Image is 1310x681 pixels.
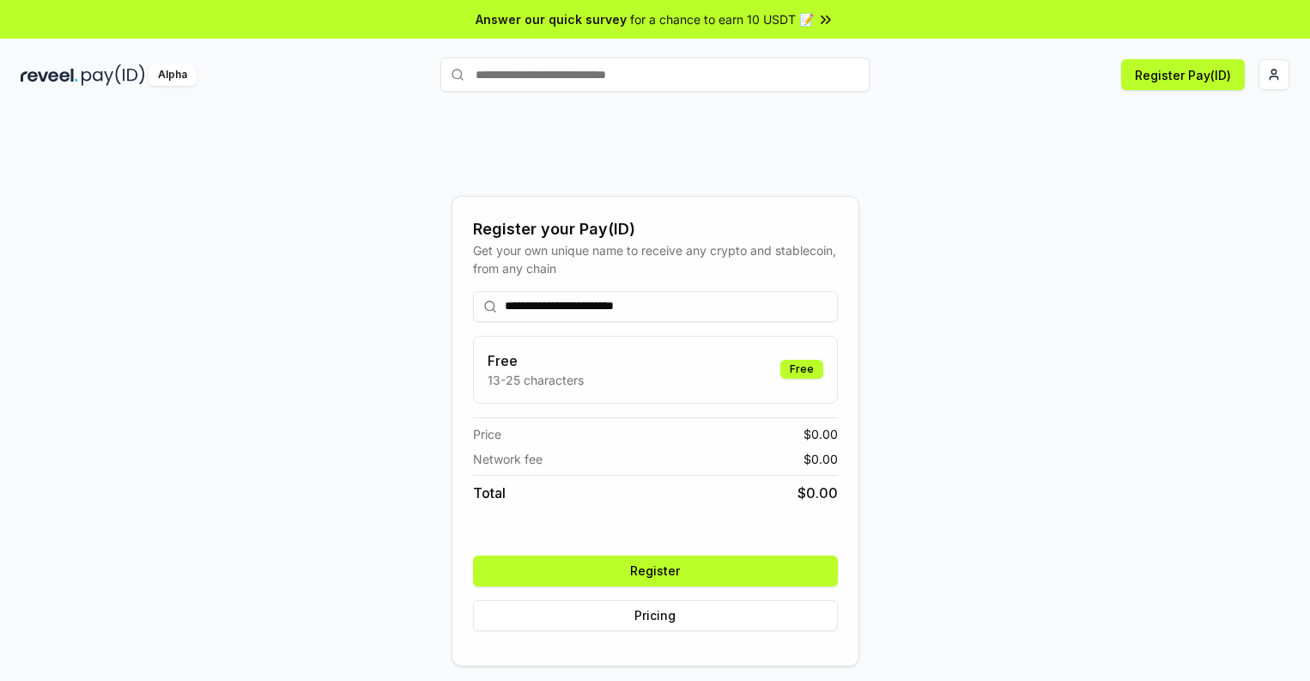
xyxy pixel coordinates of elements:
[804,425,838,443] span: $ 0.00
[473,425,501,443] span: Price
[473,217,838,241] div: Register your Pay(ID)
[149,64,197,86] div: Alpha
[1121,59,1245,90] button: Register Pay(ID)
[82,64,145,86] img: pay_id
[630,10,814,28] span: for a chance to earn 10 USDT 📝
[804,450,838,468] span: $ 0.00
[488,371,584,389] p: 13-25 characters
[473,483,506,503] span: Total
[473,241,838,277] div: Get your own unique name to receive any crypto and stablecoin, from any chain
[473,600,838,631] button: Pricing
[798,483,838,503] span: $ 0.00
[473,556,838,587] button: Register
[476,10,627,28] span: Answer our quick survey
[780,360,823,379] div: Free
[473,450,543,468] span: Network fee
[488,350,584,371] h3: Free
[21,64,78,86] img: reveel_dark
